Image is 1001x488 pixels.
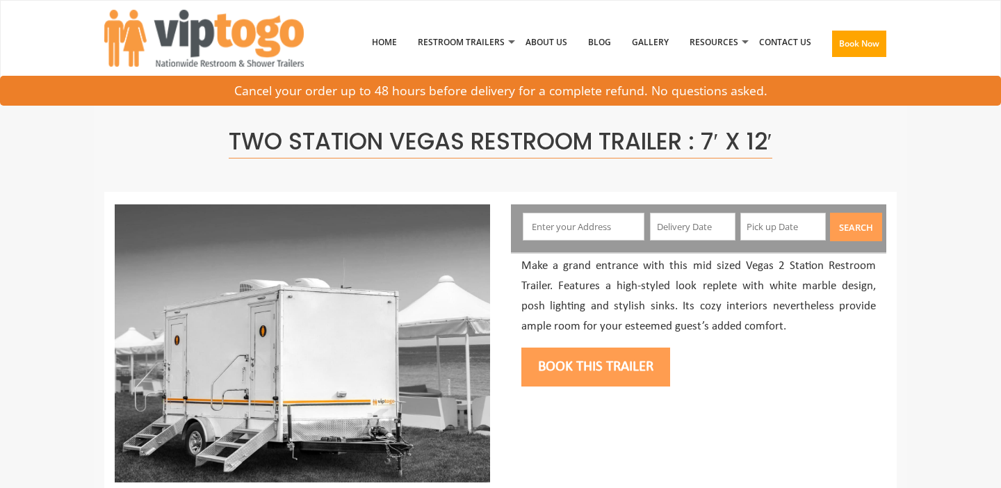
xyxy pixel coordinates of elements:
a: Restroom Trailers [407,6,515,79]
a: About Us [515,6,578,79]
a: Home [361,6,407,79]
input: Enter your Address [523,213,645,241]
button: Live Chat [945,432,1001,488]
a: Gallery [621,6,679,79]
a: Contact Us [749,6,822,79]
button: Book Now [832,31,886,57]
img: Side view of two station restroom trailer with separate doors for males and females [115,204,490,482]
button: Search [830,213,882,241]
a: Blog [578,6,621,79]
a: Resources [679,6,749,79]
a: Book Now [822,6,897,87]
p: Make a grand entrance with this mid sized Vegas 2 Station Restroom Trailer. Features a high-style... [521,257,876,337]
input: Pick up Date [740,213,826,241]
input: Delivery Date [650,213,735,241]
img: VIPTOGO [104,10,304,67]
button: Book this trailer [521,348,670,387]
span: Two Station Vegas Restroom Trailer : 7′ x 12′ [229,125,772,158]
